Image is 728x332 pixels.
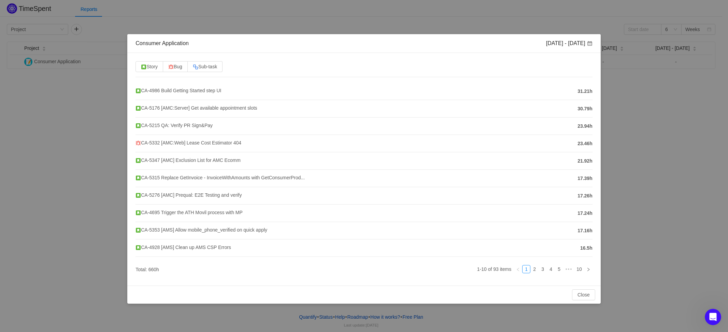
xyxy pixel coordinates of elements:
a: 2 [531,265,538,273]
span: CA-5215 QA: Verify PR Sign&Pay [135,123,213,128]
span: CA-5347 [AMC] Exclusion List for AMC Ecomm [135,157,241,163]
a: 1 [523,265,530,273]
span: CA-4986 Build Getting Started step UI [135,88,221,93]
span: CA-5176 [AMC:Server] Get available appointment slots [135,105,257,111]
a: 4 [547,265,555,273]
img: story.svg [135,193,141,198]
img: 10303 [168,64,174,70]
li: 10 [574,265,584,273]
div: [DATE] - [DATE] [546,40,593,47]
li: 2 [530,265,539,273]
span: 31.21h [577,88,593,95]
i: icon: right [586,267,590,272]
img: story.svg [141,64,146,70]
img: story.svg [135,210,141,216]
img: story.svg [135,106,141,111]
span: ••• [563,265,574,273]
img: story.svg [135,245,141,250]
span: Total: 660h [135,267,159,272]
span: 23.46h [577,140,593,147]
span: 16.5h [580,245,593,252]
img: story.svg [135,88,141,94]
span: CA-4695 Trigger the ATH Movil process with MP [135,210,242,215]
span: 17.16h [577,227,593,234]
span: 17.39h [577,175,593,182]
iframe: Intercom live chat [705,309,721,325]
li: 1 [522,265,530,273]
a: 5 [555,265,563,273]
img: story.svg [135,227,141,233]
li: Next 5 Pages [563,265,574,273]
img: story.svg [135,123,141,128]
span: CA-5332 [AMC:Web] Lease Cost Estimator 404 [135,140,241,146]
span: 23.94h [577,123,593,130]
span: CA-5276 [AMC] Prequal: E2E Testing and verify [135,192,242,198]
span: Story [141,64,158,69]
a: 10 [574,265,584,273]
a: 3 [539,265,546,273]
span: CA-4928 [AMS] Clean up AMS CSP Errors [135,245,231,250]
li: 1-10 of 93 items [477,265,511,273]
span: Bug [168,64,182,69]
img: story.svg [135,158,141,163]
li: Previous Page [514,265,522,273]
span: 21.92h [577,157,593,165]
i: icon: left [516,267,520,272]
li: Next Page [584,265,593,273]
span: 17.26h [577,192,593,199]
span: CA-5353 [AMS] Allow mobile_phone_verified on quick apply [135,227,267,233]
li: 5 [555,265,563,273]
button: Close [572,289,595,300]
div: Consumer Application [135,40,189,47]
span: 30.79h [577,105,593,112]
img: 10316 [193,64,198,70]
img: story.svg [135,175,141,181]
span: Sub-task [193,64,217,69]
span: 17.24h [577,210,593,217]
span: CA-5315 Replace GetInvoice - InvoiceWithAmounts with GetConsumerProd... [135,175,304,180]
img: 10303 [135,140,141,146]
